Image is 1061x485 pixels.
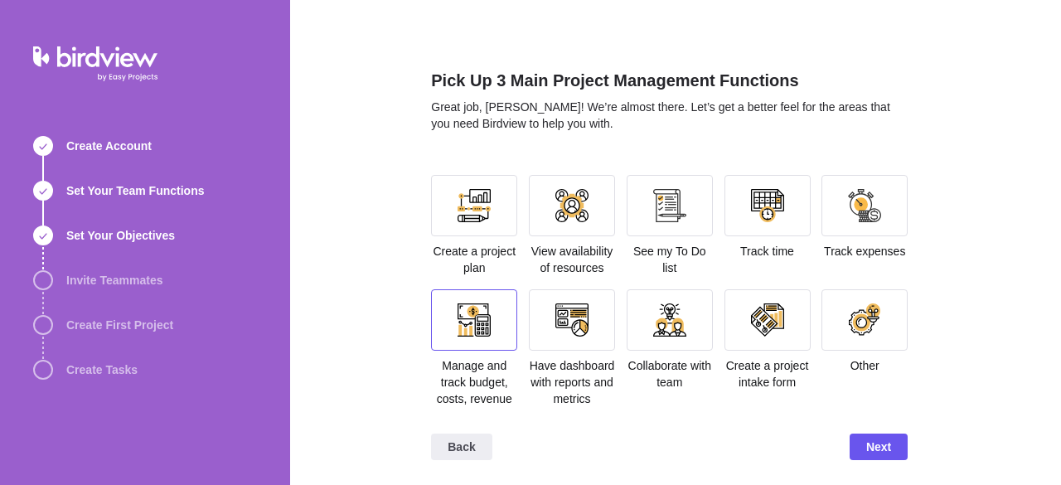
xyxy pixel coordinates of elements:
[66,182,204,199] span: Set Your Team Functions
[66,138,152,154] span: Create Account
[633,245,706,274] span: See my To Do list
[531,245,613,274] span: View availability of resources
[530,359,615,405] span: Have dashboard with reports and metrics
[437,359,512,405] span: Manage and track budget, costs, revenue
[726,359,809,389] span: Create a project intake form
[431,434,492,460] span: Back
[448,437,475,457] span: Back
[66,272,162,289] span: Invite Teammates
[824,245,905,258] span: Track expenses
[740,245,794,258] span: Track time
[66,361,138,378] span: Create Tasks
[850,434,908,460] span: Next
[628,359,711,389] span: Collaborate with team
[431,69,908,99] h2: Pick Up 3 Main Project Management Functions
[66,227,175,244] span: Set Your Objectives
[433,245,516,274] span: Create a project plan
[850,359,879,372] span: Other
[431,100,890,130] span: Great job, [PERSON_NAME]! We’re almost there. Let’s get a better feel for the areas that you need...
[866,437,891,457] span: Next
[66,317,173,333] span: Create First Project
